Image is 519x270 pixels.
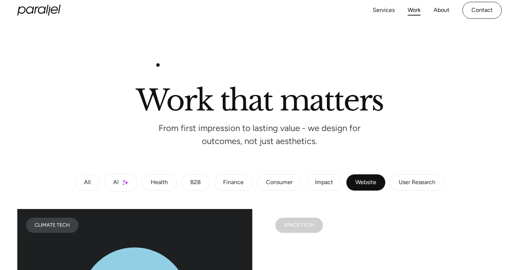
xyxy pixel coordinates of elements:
[399,180,435,185] div: User Research
[54,86,465,111] h2: Work that matters
[373,5,395,16] a: Services
[266,180,293,185] div: Consumer
[84,180,91,185] div: All
[408,5,421,16] a: Work
[284,223,314,227] div: Space Tech
[190,180,201,185] div: B2B
[223,180,244,185] div: Finance
[355,180,376,185] div: Website
[434,5,449,16] a: About
[17,5,61,16] a: home
[315,180,333,185] div: Impact
[151,180,168,185] div: Health
[462,2,502,19] a: Contact
[35,223,70,227] div: Climate Tech
[113,180,119,185] div: AI
[151,125,368,144] p: From first impression to lasting value - we design for outcomes, not just aesthetics.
